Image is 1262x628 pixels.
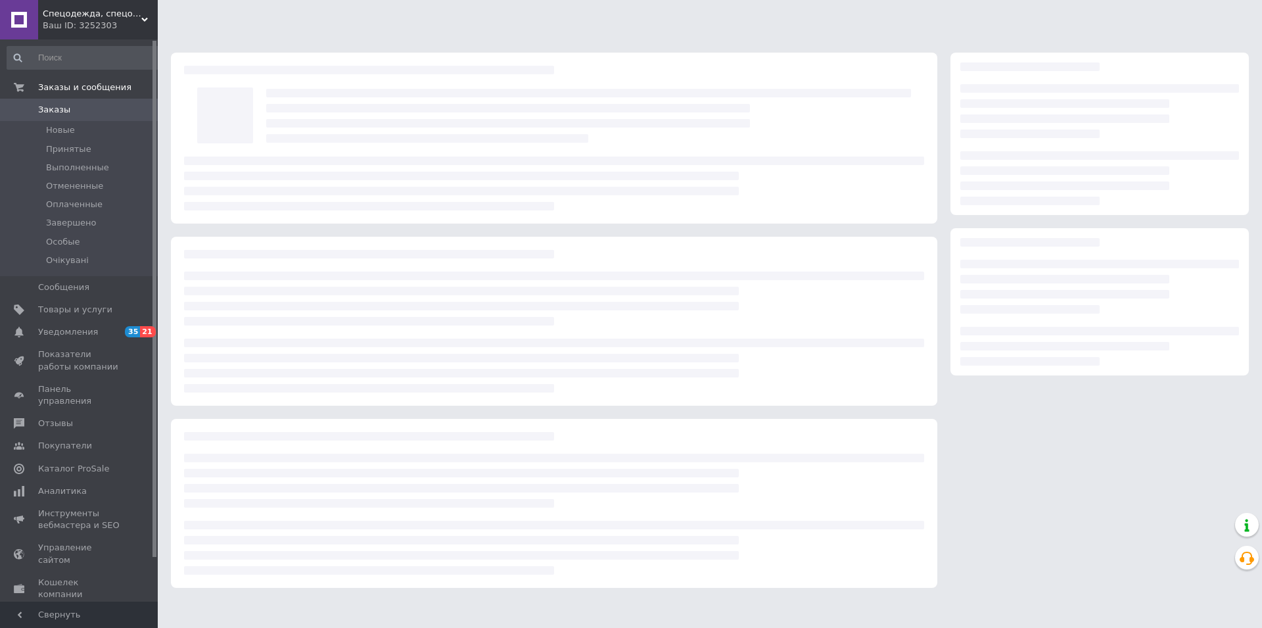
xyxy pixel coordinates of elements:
span: Сообщения [38,281,89,293]
input: Поиск [7,46,162,70]
span: Спецодежда, спецобувь и средства индивидуальной защиты. Прямой поставщик из Европы! Оптом и розница [43,8,141,20]
span: Кошелек компании [38,577,122,600]
span: Показатели работы компании [38,349,122,372]
span: Покупатели [38,440,92,452]
span: Отзывы [38,418,73,429]
span: Заказы [38,104,70,116]
div: Ваш ID: 3252303 [43,20,158,32]
span: Заказы и сообщения [38,82,131,93]
span: Аналитика [38,485,87,497]
span: 21 [140,326,155,337]
span: Инструменты вебмастера и SEO [38,508,122,531]
span: Очікувані [46,254,89,266]
span: Отмененные [46,180,103,192]
span: Товары и услуги [38,304,112,316]
span: Завершено [46,217,97,229]
span: Новые [46,124,75,136]
span: Оплаченные [46,199,103,210]
span: Выполненные [46,162,109,174]
span: Панель управления [38,383,122,407]
span: Принятые [46,143,91,155]
span: Управление сайтом [38,542,122,566]
span: 35 [125,326,140,337]
span: Каталог ProSale [38,463,109,475]
span: Уведомления [38,326,98,338]
span: Особые [46,236,80,248]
